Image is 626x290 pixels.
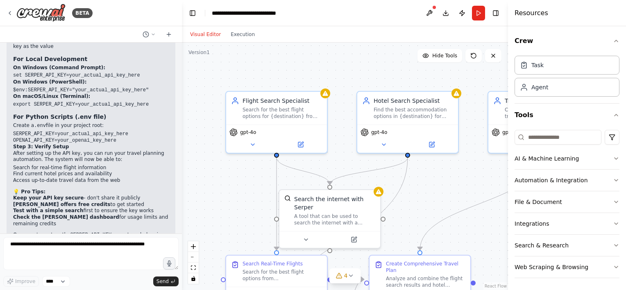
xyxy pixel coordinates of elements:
[515,213,619,234] button: Integrations
[279,189,381,249] div: SerperDevToolSearch the internet with SerperA tool that can be used to search the internet with a...
[13,208,83,213] strong: Test with a simple search
[531,83,548,91] div: Agent
[185,29,226,39] button: Visual Editor
[485,284,507,288] a: React Flow attribution
[272,157,281,250] g: Edge from 75af3477-3ca0-4e51-8907-da3a47a1a4bb to 6bf5b00c-b621-413e-9ed1-9cd60c252570
[386,275,465,288] div: Analyze and combine the flight search results and hotel recommendations to create a comprehensive...
[294,195,375,211] div: Search the internet with Serper
[416,157,543,250] g: Edge from 69e7c422-45f4-4c8b-8442-df305b4e25b7 to 0c749109-beba-4eda-8c2d-9c455af947a2
[13,232,169,251] p: Once you've set up the , your travel planning system will be fully operational and ready to provi...
[13,72,140,78] code: set SERPER_API_KEY=your_actual_api_key_here
[188,252,199,263] button: zoom out
[13,113,106,120] strong: For Python Scripts (.env file)
[23,37,64,43] code: SERPER_API_KEY
[13,195,169,202] li: - don't share it publicly
[515,127,619,285] div: Tools
[371,129,387,136] span: gpt-4o
[240,129,256,136] span: gpt-4o
[188,241,199,284] div: React Flow controls
[515,52,619,103] div: Crew
[13,195,84,201] strong: Keep your API key secure
[15,278,35,285] span: Improve
[16,4,66,22] img: Logo
[488,91,590,154] div: Travel CoordinatorCoordinate and synthesize travel information from flight and hotel searches to ...
[13,65,105,70] strong: On Windows (Command Prompt):
[70,232,111,238] code: SERPER_API_KEY
[356,91,459,154] div: Hotel Search SpecialistFind the best accommodation options in {destination} for {travel_dates} wi...
[243,97,322,105] div: Flight Search Specialist
[13,165,169,171] li: Search for real-time flight information
[139,29,159,39] button: Switch to previous chat
[13,202,169,208] li: to get started
[188,273,199,284] button: toggle interactivity
[490,7,501,19] button: Hide right sidebar
[13,79,87,85] strong: On Windows (PowerShell):
[432,52,457,59] span: Hide Tools
[13,122,169,129] p: Create a file in your project root:
[386,261,465,274] div: Create Comprehensive Travel Plan
[226,29,260,39] button: Execution
[243,261,303,267] div: Search Real-Time Flights
[515,29,619,52] button: Crew
[243,106,322,120] div: Search for the best flight options for {destination} from {departure_location} on {travel_dates},...
[515,256,619,278] button: Web Scraping & Browsing
[515,104,619,127] button: Tools
[13,171,169,177] li: Find current hotel prices and availability
[212,9,298,17] nav: breadcrumb
[284,195,291,202] img: SerperDevTool
[3,276,39,287] button: Improve
[13,102,149,107] code: export SERPER_API_KEY=your_actual_api_key_here
[13,202,110,207] strong: [PERSON_NAME] offers free credits
[13,131,128,143] code: SERPER_API_KEY=your_actual_api_key_here OPENAI_API_KEY=your_openai_key_here
[515,8,548,18] h4: Resources
[417,49,462,62] button: Hide Tools
[502,129,518,136] span: gpt-4o
[153,276,179,286] button: Send
[188,49,210,56] div: Version 1
[13,87,149,93] code: $env:SERPER_API_KEY="your_actual_api_key_here"
[13,208,169,214] li: first to ensure the key works
[531,61,544,69] div: Task
[156,278,169,285] span: Send
[515,191,619,213] button: File & Document
[243,269,322,282] div: Search for the best flight options from {departure_location} to {destination} for {travel_dates}....
[332,275,364,283] g: Edge from 6bf5b00c-b621-413e-9ed1-9cd60c252570 to 0c749109-beba-4eda-8c2d-9c455af947a2
[272,157,334,184] g: Edge from 75af3477-3ca0-4e51-8907-da3a47a1a4bb to 4160c68a-c2fb-48ad-a602-ef21e7c81e42
[13,93,90,99] strong: On macOS/Linux (Terminal):
[515,170,619,191] button: Automation & Integration
[294,213,375,226] div: A tool that can be used to search the internet with a search_query. Supports different search typ...
[225,91,328,154] div: Flight Search SpecialistSearch for the best flight options for {destination} from {departure_loca...
[374,97,453,105] div: Hotel Search Specialist
[408,140,455,150] button: Open in side panel
[188,263,199,273] button: fit view
[331,235,377,245] button: Open in side panel
[13,189,45,195] strong: 💡 Pro Tips:
[187,7,198,19] button: Hide left sidebar
[162,29,175,39] button: Start a new chat
[13,144,69,150] strong: Step 3: Verify Setup
[515,148,619,169] button: AI & Machine Learning
[34,123,46,129] code: .env
[515,235,619,256] button: Search & Research
[188,241,199,252] button: zoom in
[13,214,169,227] li: for usage limits and remaining credits
[163,257,175,270] button: Click to speak your automation idea
[13,37,169,50] li: Add as the variable name and paste your API key as the value
[374,106,453,120] div: Find the best accommodation options in {destination} for {travel_dates} within the {budget} budge...
[326,157,412,184] g: Edge from da8cca82-da62-4c18-be1e-6a17f4b9c6e3 to 4160c68a-c2fb-48ad-a602-ef21e7c81e42
[344,272,348,280] span: 4
[13,150,169,163] p: After setting up the API key, you can run your travel planning automation. The system will now be...
[13,56,87,62] strong: For Local Development
[13,177,169,184] li: Access up-to-date travel data from the web
[329,268,361,283] button: 4
[13,214,119,220] strong: Check the [PERSON_NAME] dashboard
[277,140,324,150] button: Open in side panel
[72,8,93,18] div: BETA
